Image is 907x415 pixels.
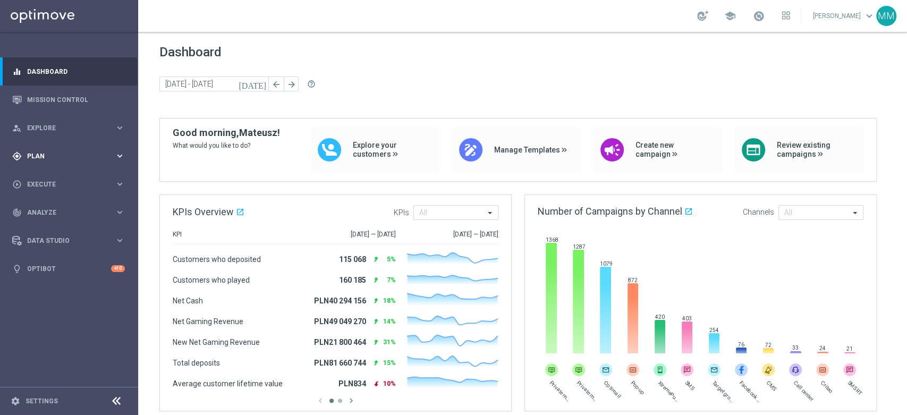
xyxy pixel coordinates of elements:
div: Dashboard [12,57,125,86]
a: Mission Control [27,86,125,114]
i: track_changes [12,208,22,217]
i: play_circle_outline [12,180,22,189]
span: Explore [27,125,115,131]
button: play_circle_outline Execute keyboard_arrow_right [12,180,125,189]
div: Analyze [12,208,115,217]
button: lightbulb Optibot +10 [12,265,125,273]
i: keyboard_arrow_right [115,207,125,217]
a: Settings [26,398,58,404]
i: keyboard_arrow_right [115,151,125,161]
div: Plan [12,151,115,161]
span: Plan [27,153,115,159]
button: equalizer Dashboard [12,67,125,76]
button: person_search Explore keyboard_arrow_right [12,124,125,132]
div: Data Studio [12,236,115,245]
span: keyboard_arrow_down [863,10,875,22]
i: keyboard_arrow_right [115,179,125,189]
i: settings [11,396,20,406]
i: gps_fixed [12,151,22,161]
div: Explore [12,123,115,133]
button: Data Studio keyboard_arrow_right [12,236,125,245]
button: gps_fixed Plan keyboard_arrow_right [12,152,125,160]
i: keyboard_arrow_right [115,123,125,133]
i: person_search [12,123,22,133]
span: Data Studio [27,238,115,244]
a: Dashboard [27,57,125,86]
i: lightbulb [12,264,22,274]
span: school [724,10,736,22]
a: Optibot [27,255,111,283]
button: Mission Control [12,96,125,104]
i: keyboard_arrow_right [115,235,125,245]
a: [PERSON_NAME]keyboard_arrow_down [812,8,876,24]
button: track_changes Analyze keyboard_arrow_right [12,208,125,217]
span: Analyze [27,209,115,216]
div: MM [876,6,896,26]
div: Optibot [12,255,125,283]
div: Mission Control [12,86,125,114]
span: Execute [27,181,115,188]
div: +10 [111,265,125,272]
div: Execute [12,180,115,189]
i: equalizer [12,67,22,77]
